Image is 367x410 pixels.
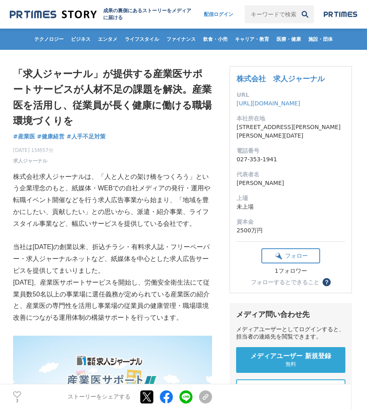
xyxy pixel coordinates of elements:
span: テクノロジー [31,36,67,42]
span: #人手不足対策 [66,133,106,140]
a: #人手不足対策 [66,132,106,141]
p: 株式会社求人ジャーナルは、「人と人との架け橋をつくろう」という企業理念のもと、紙媒体・WEBでの自社メディアの発行・運用や転職イベント開催などを行う求人広告事業から始まり、「地域を豊かにしたい、... [13,171,212,230]
div: メディア問い合わせ先 [236,310,345,319]
a: キャリア・教育 [232,29,272,50]
button: フォロー [261,248,320,263]
a: 株式会社 求人ジャーナル [237,74,325,83]
button: ？ [323,278,331,286]
span: エンタメ [95,36,121,42]
img: 成果の裏側にあるストーリーをメディアに届ける [10,9,97,20]
span: #健康経営 [37,133,65,140]
dd: [PERSON_NAME] [237,179,345,187]
a: 医療・健康 [273,29,304,50]
a: 成果の裏側にあるストーリーをメディアに届ける 成果の裏側にあるストーリーをメディアに届ける [10,7,196,21]
span: キャリア・教育 [232,36,272,42]
dt: 上場 [237,194,345,203]
span: ライフスタイル [122,36,162,42]
a: テクノロジー [31,29,67,50]
span: メディアユーザー 新規登録 [250,352,331,361]
a: #健康経営 [37,132,65,141]
dt: 電話番号 [237,147,345,155]
a: [URL][DOMAIN_NAME] [237,100,300,107]
p: 3 [13,399,21,403]
h2: 成果の裏側にあるストーリーをメディアに届ける [103,7,196,21]
dd: [STREET_ADDRESS][PERSON_NAME][PERSON_NAME][DATE] [237,123,345,140]
dd: 027-353-1941 [237,155,345,164]
span: 施設・団体 [305,36,336,42]
a: 配信ログイン [196,5,241,23]
img: prtimes [324,11,357,18]
dt: URL [237,91,345,99]
a: ファイナンス [163,29,199,50]
a: エンタメ [95,29,121,50]
a: メディアユーザー ログイン 既に登録済みの方はこちら [236,379,345,407]
a: 施設・団体 [305,29,336,50]
dt: 資本金 [237,218,345,226]
span: #産業医 [13,133,35,140]
span: 医療・健康 [273,36,304,42]
a: 飲食・小売 [200,29,231,50]
p: [DATE]、産業医サポートサービスを開始し、労働安全衛生法にて従業員数50名以上の事業場に選任義務が定められている産業医の紹介と、産業医の専門性を活用し事業場の従業員の健康管理・職場環境改善に... [13,277,212,324]
dd: 未上場 [237,203,345,211]
button: 検索 [296,5,314,23]
a: ライフスタイル [122,29,162,50]
span: 無料 [285,361,296,368]
a: メディアユーザー 新規登録 無料 [236,347,345,373]
dd: 2500万円 [237,226,345,235]
div: 1フォロワー [261,267,320,275]
p: ストーリーをシェアする [68,394,130,401]
span: 飲食・小売 [200,36,231,42]
input: キーワードで検索 [245,5,296,23]
a: ビジネス [68,29,94,50]
div: メディアユーザーとしてログインすると、担当者の連絡先を閲覧できます。 [236,326,345,341]
span: ？ [324,279,329,285]
a: #産業医 [13,132,35,141]
dt: 本社所在地 [237,114,345,123]
span: ファイナンス [163,36,199,42]
h1: 「求人ジャーナル」が提供する産業医サポートサービスが人材不足の課題を解決。産業医を活用し、従業員が長く健康に働ける職場環境づくりを [13,66,212,129]
span: [DATE] 15時57分 [13,147,53,154]
p: 当社は[DATE]の創業以来、折込チラシ・有料求人誌・フリーペーパー・求人ジャーナルネットなど、紙媒体を中心とした求人広告サービスを提供してまいりました。 [13,241,212,276]
dt: 代表者名 [237,170,345,179]
span: ビジネス [68,36,94,42]
div: フォローするとできること [251,279,319,285]
a: 求人ジャーナル [13,157,47,165]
